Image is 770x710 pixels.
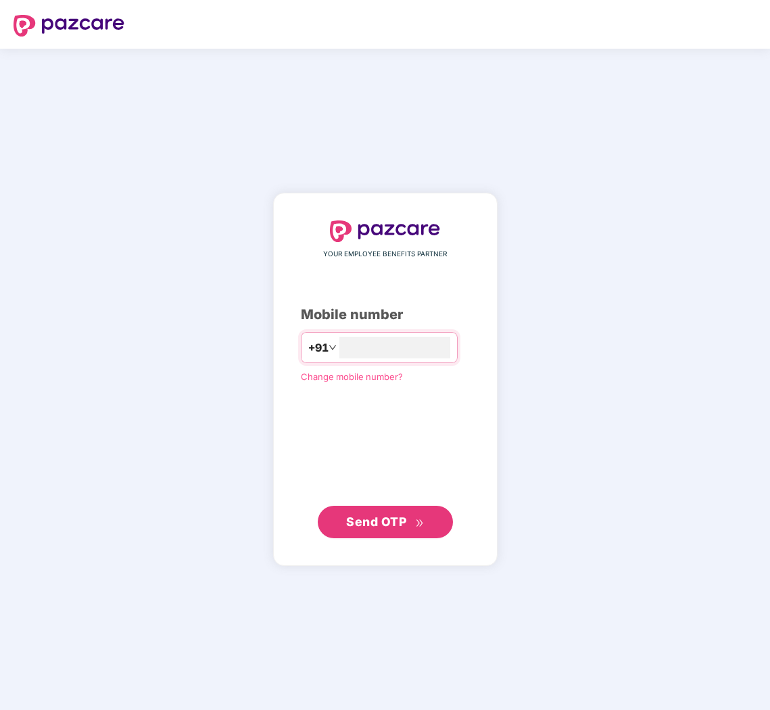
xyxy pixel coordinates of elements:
img: logo [14,15,124,37]
div: Mobile number [301,304,470,325]
span: down [329,344,337,352]
span: Send OTP [346,515,406,529]
span: YOUR EMPLOYEE BENEFITS PARTNER [323,249,447,260]
img: logo [330,220,441,242]
span: +91 [308,339,329,356]
a: Change mobile number? [301,371,403,382]
button: Send OTPdouble-right [318,506,453,538]
span: double-right [415,519,424,527]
